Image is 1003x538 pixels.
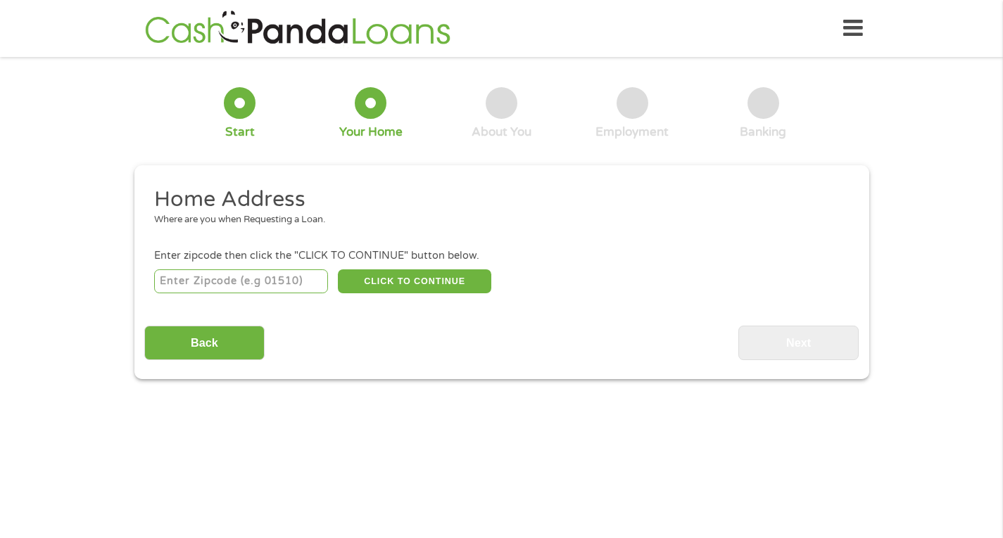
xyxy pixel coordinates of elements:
[595,124,669,140] div: Employment
[225,124,255,140] div: Start
[338,269,491,293] button: CLICK TO CONTINUE
[154,269,328,293] input: Enter Zipcode (e.g 01510)
[472,124,531,140] div: About You
[141,8,455,49] img: GetLoanNow Logo
[144,326,265,360] input: Back
[154,186,838,214] h2: Home Address
[738,326,859,360] input: Next
[154,248,848,264] div: Enter zipcode then click the "CLICK TO CONTINUE" button below.
[740,124,786,140] div: Banking
[154,213,838,227] div: Where are you when Requesting a Loan.
[339,124,403,140] div: Your Home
